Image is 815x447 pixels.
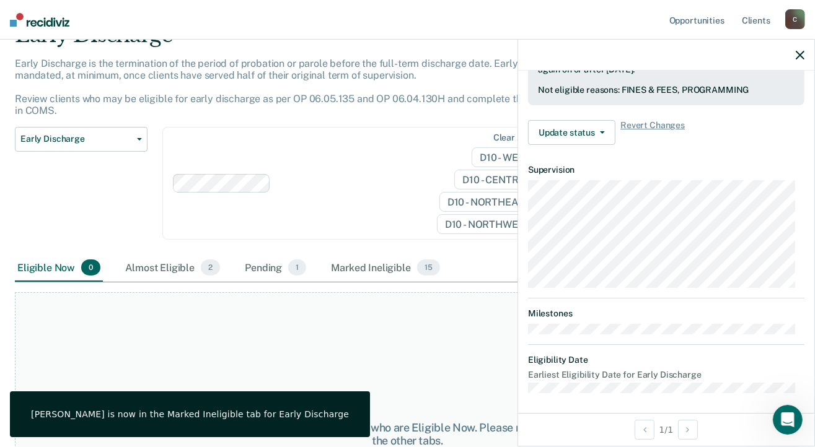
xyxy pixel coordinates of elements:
[678,420,698,440] button: Next Opportunity
[528,120,615,145] button: Update status
[493,132,546,143] div: Clear agents
[201,259,220,276] span: 2
[123,254,222,282] div: Almost Eligible
[15,22,626,58] div: Early Discharge
[417,259,440,276] span: 15
[785,9,805,29] div: C
[31,409,349,420] div: [PERSON_NAME] is now in the Marked Ineligible tab for Early Discharge
[454,170,548,189] span: D10 - CENTRAL
[528,308,804,319] dt: Milestones
[528,165,804,175] dt: Supervision
[242,254,309,282] div: Pending
[528,355,804,365] dt: Eligibility Date
[288,259,306,276] span: 1
[620,120,685,145] span: Revert Changes
[10,13,69,27] img: Recidiviz
[15,58,625,117] p: Early Discharge is the termination of the period of probation or parole before the full-term disc...
[528,370,804,380] dt: Earliest Eligibility Date for Early Discharge
[472,147,548,167] span: D10 - WEST
[635,420,654,440] button: Previous Opportunity
[20,134,132,144] span: Early Discharge
[538,85,795,95] div: Not eligible reasons: FINES & FEES, PROGRAMMING
[328,254,442,282] div: Marked Ineligible
[81,259,100,276] span: 0
[439,192,548,212] span: D10 - NORTHEAST
[773,405,803,435] iframe: Intercom live chat
[437,214,548,234] span: D10 - NORTHWEST
[518,413,814,446] div: 1 / 1
[15,254,103,282] div: Eligible Now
